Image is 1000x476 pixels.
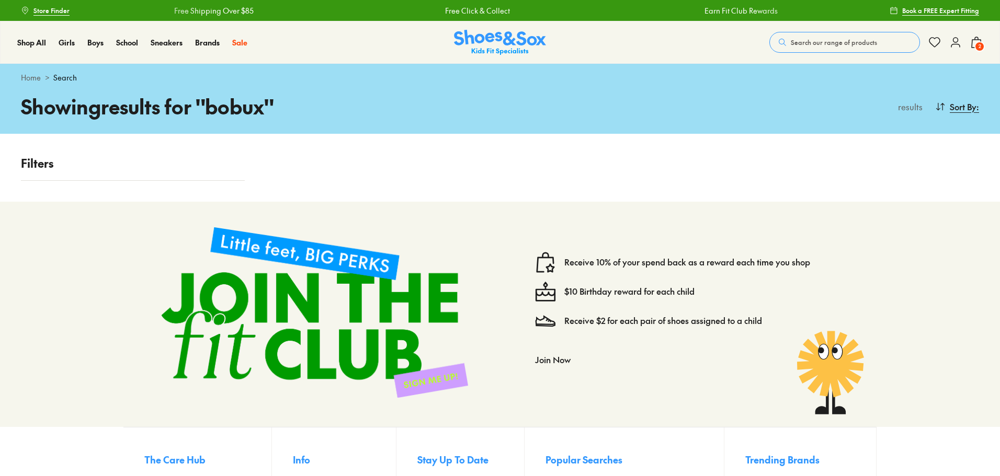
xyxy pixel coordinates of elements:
[21,72,41,83] a: Home
[535,348,571,371] button: Join Now
[417,452,488,467] span: Stay Up To Date
[21,72,979,83] div: >
[745,452,820,467] span: Trending Brands
[232,37,247,48] a: Sale
[704,5,777,16] a: Earn Fit Club Rewards
[174,5,253,16] a: Free Shipping Over $85
[87,37,104,48] a: Boys
[745,448,855,471] button: Trending Brands
[935,95,979,118] button: Sort By:
[791,38,877,47] span: Search our range of products
[59,37,75,48] a: Girls
[144,452,206,467] span: The Care Hub
[564,257,810,268] a: Receive 10% of your spend back as a reward each time you shop
[21,155,245,172] p: Filters
[144,210,485,414] img: sign-up-footer.png
[21,91,500,121] h1: Showing results for " bobux "
[293,448,396,471] button: Info
[116,37,138,48] a: School
[564,315,762,327] a: Receive $2 for each pair of shoes assigned to a child
[546,452,622,467] span: Popular Searches
[974,41,985,52] span: 2
[445,5,509,16] a: Free Click & Collect
[535,281,556,302] img: cake--candle-birthday-event-special-sweet-cake-bake.svg
[144,448,271,471] button: The Care Hub
[950,100,976,113] span: Sort By
[195,37,220,48] a: Brands
[890,1,979,20] a: Book a FREE Expert Fitting
[454,30,546,55] a: Shoes & Sox
[894,100,923,113] p: results
[564,286,695,297] a: $10 Birthday reward for each child
[21,1,70,20] a: Store Finder
[546,448,724,471] button: Popular Searches
[417,448,524,471] button: Stay Up To Date
[33,6,70,15] span: Store Finder
[53,72,77,83] span: Search
[454,30,546,55] img: SNS_Logo_Responsive.svg
[970,31,983,54] button: 2
[535,252,556,273] img: vector1.svg
[902,6,979,15] span: Book a FREE Expert Fitting
[151,37,183,48] a: Sneakers
[17,37,46,48] a: Shop All
[535,310,556,331] img: Vector_3098.svg
[293,452,310,467] span: Info
[769,32,920,53] button: Search our range of products
[976,100,979,113] span: :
